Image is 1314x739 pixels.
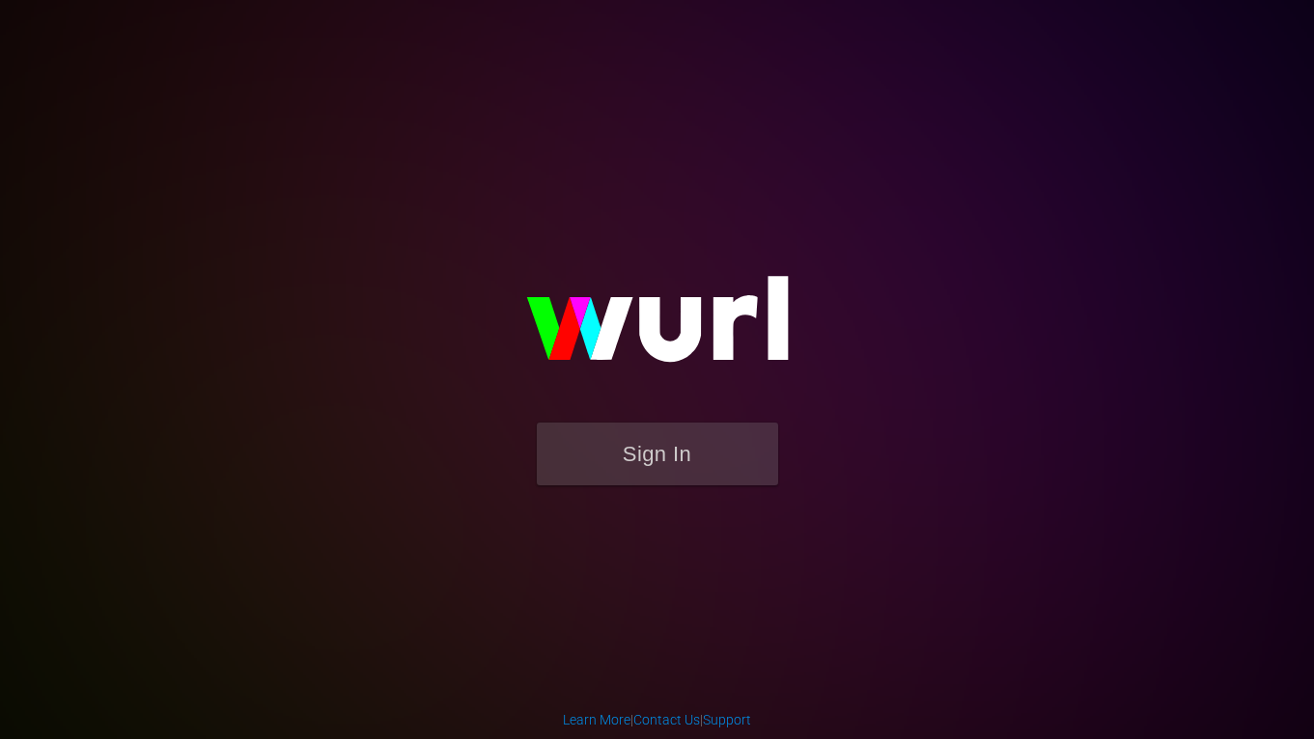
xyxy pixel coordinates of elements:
[703,712,751,727] a: Support
[537,423,778,485] button: Sign In
[563,712,630,727] a: Learn More
[633,712,700,727] a: Contact Us
[464,234,851,422] img: wurl-logo-on-black-223613ac3d8ba8fe6dc639794a292ebdb59501304c7dfd60c99c58986ef67473.svg
[563,710,751,729] div: | |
